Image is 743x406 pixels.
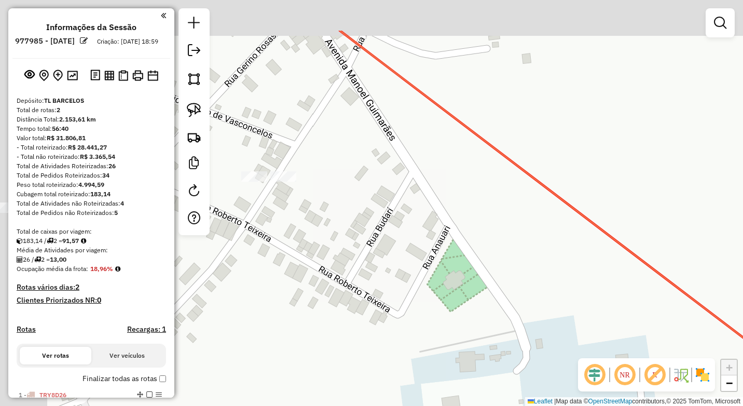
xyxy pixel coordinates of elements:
[59,115,96,123] strong: 2.153,61 km
[187,130,201,144] img: Criar rota
[17,105,166,115] div: Total de rotas:
[115,266,120,272] em: Média calculada utilizando a maior ocupação (%Peso ou %Cubagem) de cada rota da sessão. Rotas cro...
[17,227,166,236] div: Total de caixas por viagem:
[46,22,136,32] h4: Informações da Sessão
[184,12,204,36] a: Nova sessão e pesquisa
[642,362,667,387] span: Exibir rótulo
[22,67,37,84] button: Exibir sessão original
[37,67,51,84] button: Centralizar mapa no depósito ou ponto de apoio
[694,367,711,383] img: Exibir/Ocultar setores
[88,67,102,84] button: Logs desbloquear sessão
[17,296,166,305] h4: Clientes Priorizados NR:
[39,391,66,399] span: TRY8D26
[137,391,143,398] em: Alterar sequência das rotas
[51,67,65,84] button: Adicionar Atividades
[17,255,166,264] div: 26 / 2 =
[184,153,204,176] a: Criar modelo
[80,37,88,45] em: Alterar nome da sessão
[52,125,68,132] strong: 56:40
[90,190,111,198] strong: 183,14
[116,68,130,83] button: Visualizar Romaneio
[17,143,166,152] div: - Total roteirizado:
[17,238,23,244] i: Cubagem total roteirizado
[47,238,53,244] i: Total de rotas
[102,171,109,179] strong: 34
[17,236,166,246] div: 183,14 / 2 =
[120,199,124,207] strong: 4
[726,361,733,374] span: +
[108,162,116,170] strong: 26
[184,40,204,63] a: Exportar sessão
[582,362,607,387] span: Ocultar deslocamento
[50,255,66,263] strong: 13,00
[81,238,86,244] i: Meta Caixas/viagem: 1,00 Diferença: 90,57
[47,134,86,142] strong: R$ 31.806,81
[187,72,201,86] img: Selecionar atividades - polígono
[17,256,23,263] i: Total de Atividades
[17,96,166,105] div: Depósito:
[19,391,66,399] span: 1 -
[17,325,36,334] a: Rotas
[241,171,267,182] div: Atividade não roteirizada - CYRA LANCHES
[102,68,116,82] button: Visualizar relatório de Roteirização
[93,37,162,46] div: Criação: [DATE] 18:59
[17,133,166,143] div: Valor total:
[91,347,163,364] button: Ver veículos
[17,180,166,190] div: Peso total roteirizado:
[82,373,166,384] label: Finalizar todas as rotas
[554,398,556,405] span: |
[159,375,166,382] input: Finalizar todas as rotas
[270,171,296,182] div: Atividade não roteirizada - CYRA LANCHES
[187,103,201,117] img: Selecionar atividades - laço
[612,362,637,387] span: Ocultar NR
[528,398,553,405] a: Leaflet
[75,282,79,292] strong: 2
[721,360,737,375] a: Zoom in
[130,68,145,83] button: Imprimir Rotas
[588,398,632,405] a: OpenStreetMap
[525,397,743,406] div: Map data © contributors,© 2025 TomTom, Microsoft
[17,265,88,273] span: Ocupação média da frota:
[90,265,113,273] strong: 18,96%
[17,152,166,161] div: - Total não roteirizado:
[62,237,79,245] strong: 91,57
[17,171,166,180] div: Total de Pedidos Roteirizados:
[183,126,205,148] a: Criar rota
[65,68,80,82] button: Otimizar todas as rotas
[710,12,731,33] a: Exibir filtros
[17,115,166,124] div: Distância Total:
[97,295,101,305] strong: 0
[20,347,91,364] button: Ver rotas
[78,181,104,188] strong: 4.994,59
[17,208,166,218] div: Total de Pedidos não Roteirizados:
[145,68,160,83] button: Disponibilidade de veículos
[184,180,204,204] a: Reroteirizar Sessão
[15,36,75,46] h6: 977985 - [DATE]
[114,209,118,216] strong: 5
[156,391,162,398] em: Opções
[161,9,166,21] a: Clique aqui para minimizar o painel
[17,190,166,199] div: Cubagem total roteirizado:
[17,246,166,255] div: Média de Atividades por viagem:
[726,376,733,389] span: −
[34,256,41,263] i: Total de rotas
[721,375,737,391] a: Zoom out
[57,106,60,114] strong: 2
[44,97,84,104] strong: TL BARCELOS
[17,283,166,292] h4: Rotas vários dias:
[17,199,166,208] div: Total de Atividades não Roteirizadas:
[672,367,689,383] img: Fluxo de ruas
[127,325,166,334] h4: Recargas: 1
[17,124,166,133] div: Tempo total:
[68,143,107,151] strong: R$ 28.441,27
[17,161,166,171] div: Total de Atividades Roteirizadas:
[80,153,115,160] strong: R$ 3.365,54
[146,391,153,398] em: Finalizar rota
